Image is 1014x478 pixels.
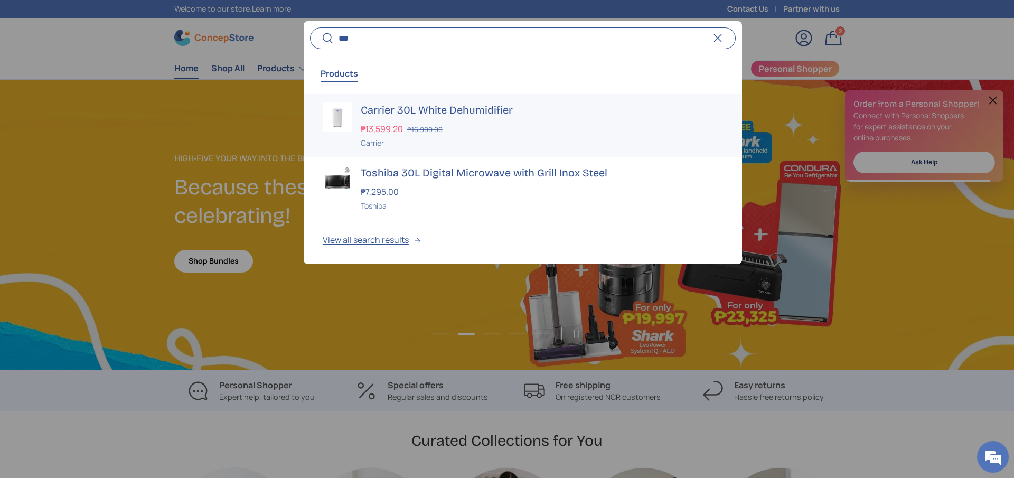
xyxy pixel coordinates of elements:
s: ₱16,999.00 [407,125,443,134]
img: carrier-dehumidifier-30-liter-full-view-concepstore [323,102,352,132]
div: Toshiba [361,200,723,211]
a: Toshiba 30L Digital Microwave with Grill Inox Steel ₱7,295.00 Toshiba [304,157,742,220]
div: Carrier [361,137,723,148]
a: carrier-dehumidifier-30-liter-full-view-concepstore Carrier 30L White Dehumidifier ₱13,599.20 ₱16... [304,94,742,157]
button: View all search results [304,220,742,264]
h3: Carrier 30L White Dehumidifier [361,102,723,117]
strong: ₱13,599.20 [361,123,406,135]
h3: Toshiba 30L Digital Microwave with Grill Inox Steel [361,165,723,180]
strong: ₱7,295.00 [361,186,401,198]
button: Products [321,61,358,86]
